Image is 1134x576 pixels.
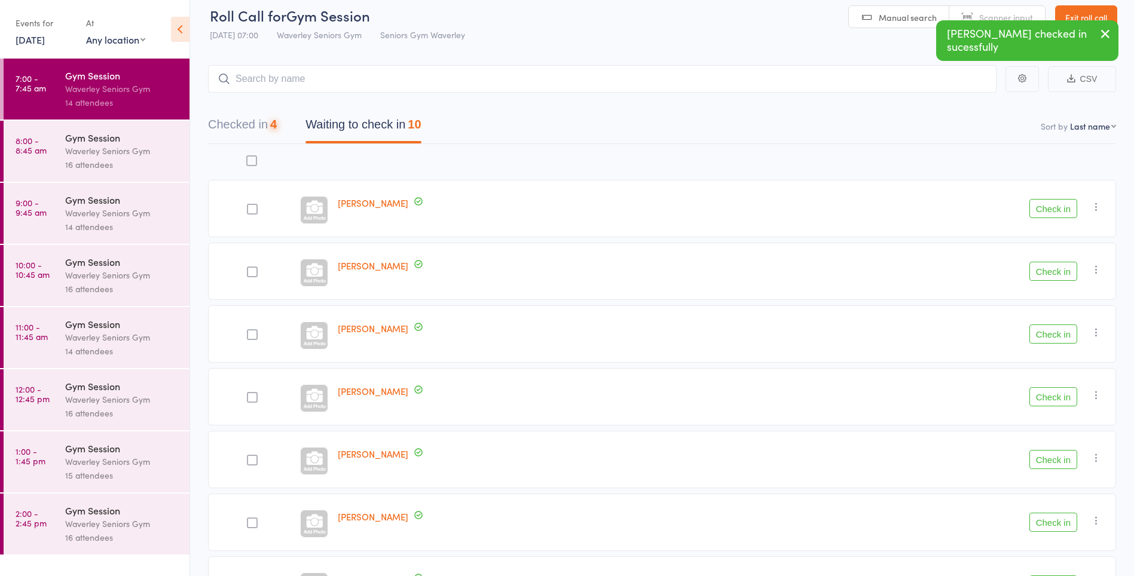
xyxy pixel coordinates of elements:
[65,220,179,234] div: 14 attendees
[1029,324,1077,344] button: Check in
[65,268,179,282] div: Waverley Seniors Gym
[338,448,408,460] a: [PERSON_NAME]
[65,317,179,330] div: Gym Session
[380,29,465,41] span: Seniors Gym Waverley
[16,260,50,279] time: 10:00 - 10:45 am
[286,5,370,25] span: Gym Session
[277,29,362,41] span: Waverley Seniors Gym
[4,59,189,120] a: 7:00 -7:45 amGym SessionWaverley Seniors Gym14 attendees
[65,379,179,393] div: Gym Session
[16,13,74,33] div: Events for
[65,69,179,82] div: Gym Session
[1070,120,1110,132] div: Last name
[1029,262,1077,281] button: Check in
[1055,5,1117,29] a: Exit roll call
[4,494,189,554] a: 2:00 -2:45 pmGym SessionWaverley Seniors Gym16 attendees
[208,65,997,93] input: Search by name
[65,158,179,171] div: 16 attendees
[16,508,47,528] time: 2:00 - 2:45 pm
[86,13,145,33] div: At
[4,369,189,430] a: 12:00 -12:45 pmGym SessionWaverley Seniors Gym16 attendees
[65,393,179,406] div: Waverley Seniors Gym
[270,118,277,131] div: 4
[16,446,45,465] time: 1:00 - 1:45 pm
[86,33,145,46] div: Any location
[4,183,189,244] a: 9:00 -9:45 amGym SessionWaverley Seniors Gym14 attendees
[1029,199,1077,218] button: Check in
[16,73,46,93] time: 7:00 - 7:45 am
[65,193,179,206] div: Gym Session
[1029,450,1077,469] button: Check in
[16,198,47,217] time: 9:00 - 9:45 am
[338,197,408,209] a: [PERSON_NAME]
[65,255,179,268] div: Gym Session
[338,259,408,272] a: [PERSON_NAME]
[208,112,277,143] button: Checked in4
[979,11,1033,23] span: Scanner input
[1029,513,1077,532] button: Check in
[338,510,408,523] a: [PERSON_NAME]
[65,455,179,468] div: Waverley Seniors Gym
[879,11,937,23] span: Manual search
[65,406,179,420] div: 16 attendees
[408,118,421,131] div: 10
[65,344,179,358] div: 14 attendees
[65,442,179,455] div: Gym Session
[65,144,179,158] div: Waverley Seniors Gym
[65,531,179,544] div: 16 attendees
[338,385,408,397] a: [PERSON_NAME]
[1041,120,1068,132] label: Sort by
[210,29,258,41] span: [DATE] 07:00
[65,82,179,96] div: Waverley Seniors Gym
[65,131,179,144] div: Gym Session
[16,136,47,155] time: 8:00 - 8:45 am
[338,322,408,335] a: [PERSON_NAME]
[4,121,189,182] a: 8:00 -8:45 amGym SessionWaverley Seniors Gym16 attendees
[65,96,179,109] div: 14 attendees
[210,5,286,25] span: Roll Call for
[65,206,179,220] div: Waverley Seniors Gym
[936,20,1118,61] div: [PERSON_NAME] checked in sucessfully
[65,468,179,482] div: 15 attendees
[65,517,179,531] div: Waverley Seniors Gym
[4,307,189,368] a: 11:00 -11:45 amGym SessionWaverley Seniors Gym14 attendees
[65,282,179,296] div: 16 attendees
[4,431,189,492] a: 1:00 -1:45 pmGym SessionWaverley Seniors Gym15 attendees
[16,384,50,403] time: 12:00 - 12:45 pm
[4,245,189,306] a: 10:00 -10:45 amGym SessionWaverley Seniors Gym16 attendees
[65,330,179,344] div: Waverley Seniors Gym
[1048,66,1116,92] button: CSV
[16,33,45,46] a: [DATE]
[65,504,179,517] div: Gym Session
[305,112,421,143] button: Waiting to check in10
[1029,387,1077,406] button: Check in
[16,322,48,341] time: 11:00 - 11:45 am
